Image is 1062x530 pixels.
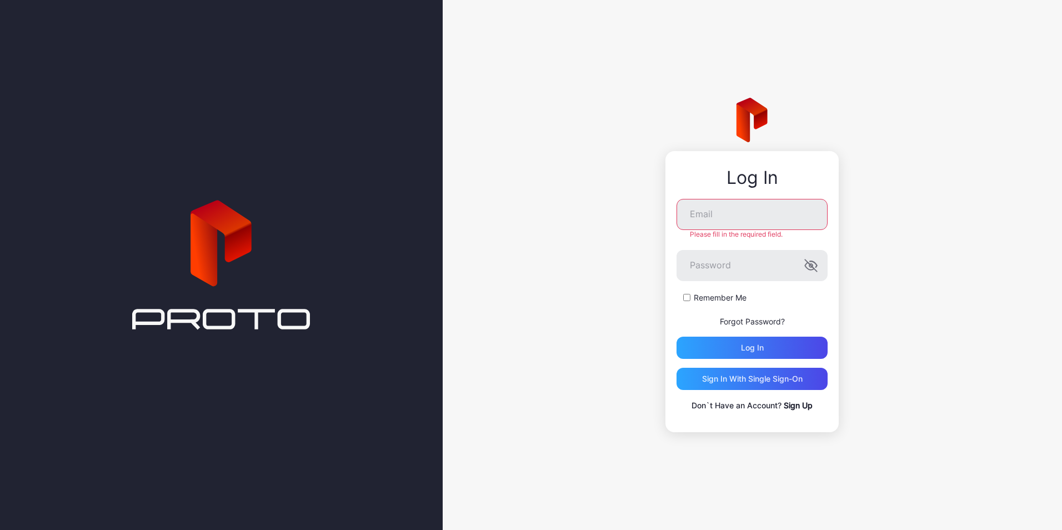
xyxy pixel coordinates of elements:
a: Forgot Password? [720,317,785,326]
button: Password [804,259,818,272]
p: Don`t Have an Account? [677,399,828,412]
button: Sign in With Single Sign-On [677,368,828,390]
a: Sign Up [784,401,813,410]
input: Email [677,199,828,230]
div: Log In [677,168,828,188]
div: Log in [741,343,764,352]
input: Password [677,250,828,281]
button: Log in [677,337,828,359]
div: Please fill in the required field. [677,230,828,239]
div: Sign in With Single Sign-On [702,374,803,383]
label: Remember Me [694,292,747,303]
